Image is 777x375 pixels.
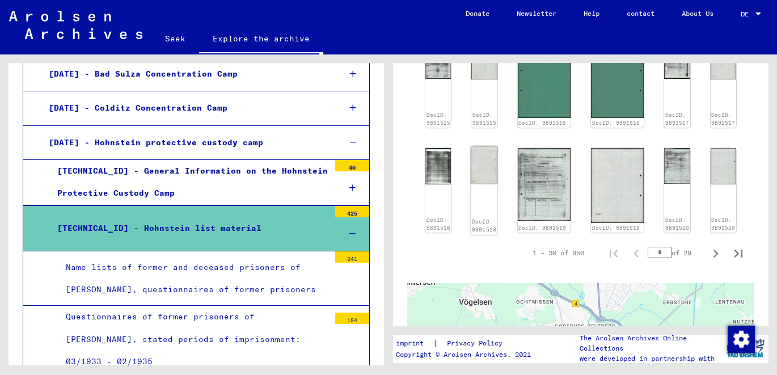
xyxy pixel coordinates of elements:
a: DocID: 9891515 [472,112,496,126]
a: DocID: 9891516 [518,120,566,126]
a: DocID: 9891520 [711,217,735,231]
font: [DATE] - Hohnstein protective custody camp [49,137,263,148]
font: 184 [347,317,357,324]
a: DocID: 9891515 [426,112,450,126]
a: DocID: 9891519 [518,225,566,231]
font: [TECHNICAL_ID] - General Information on the Hohnstein Protective Custody Camp [57,166,328,198]
font: Donate [466,9,489,18]
img: 001.jpg [664,148,690,184]
font: Copyright © Arolsen Archives, 2021 [396,350,531,359]
a: Seek [151,25,199,52]
img: Change consent [728,326,755,353]
a: DocID: 9891519 [592,225,640,231]
font: [DATE] - Bad Sulza Concentration Camp [49,69,238,79]
font: imprint [396,339,424,347]
button: Previous page [625,242,648,264]
a: DocID: 9891518 [426,217,450,231]
font: Newsletter [517,9,556,18]
a: DocID: 9891518 [472,218,497,233]
button: First page [602,242,625,264]
font: Seek [165,33,185,44]
img: yv_logo.png [724,334,767,363]
font: DE [741,10,749,18]
img: 001.jpg [425,148,451,184]
font: Questionnaires of former prisoners of [PERSON_NAME], stated periods of imprisonment: 03/1933 - 02... [66,311,301,366]
font: | [433,338,438,348]
img: 002.jpg [471,146,498,184]
font: About Us [682,9,713,18]
font: were developed in partnership with [580,354,715,363]
font: [DATE] - Colditz Concentration Camp [49,103,227,113]
a: DocID: 9891517 [711,112,735,126]
font: contact [627,9,654,18]
font: of 29 [672,248,691,257]
font: Explore the archive [213,33,310,44]
button: Next page [704,242,727,264]
a: DocID: 9891520 [665,217,689,231]
img: 002.jpg [591,148,644,223]
a: Explore the archive [199,25,323,54]
font: Help [584,9,599,18]
a: Privacy Policy [438,338,516,349]
a: imprint [396,338,433,349]
img: Arolsen_neg.svg [9,11,142,39]
font: 40 [349,164,356,171]
a: DocID: 9891517 [665,112,689,126]
img: 002.jpg [711,148,736,184]
img: 001.jpg [518,43,571,117]
button: Last page [727,242,750,264]
font: Name lists of former and deceased prisoners of [PERSON_NAME], questionnaires of former prisoners [66,262,316,294]
font: [TECHNICAL_ID] - Hohnstein list material [57,223,261,233]
img: 002.jpg [591,43,644,118]
img: 001.jpg [518,148,571,221]
font: 241 [347,255,357,263]
font: 425 [347,210,357,217]
font: Privacy Policy [447,339,502,347]
font: 1 – 30 of 850 [533,248,584,257]
a: DocID: 9891516 [592,120,640,126]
